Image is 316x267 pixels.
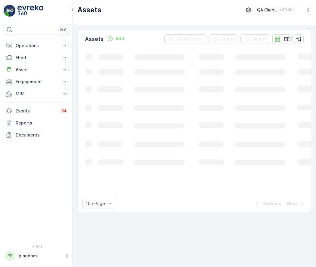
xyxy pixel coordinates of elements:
[240,34,270,44] button: Import
[252,36,266,42] p: Import
[16,132,68,138] p: Documents
[105,35,126,42] button: Add
[4,105,70,117] a: Events34
[17,5,43,17] img: logo_light-DOdMpM7g.png
[5,251,15,261] div: PP
[85,35,104,43] p: Assets
[16,120,68,126] p: Reports
[287,201,297,207] p: Next
[257,7,276,13] p: QA Client
[4,117,70,129] a: Reports
[176,36,203,42] p: Clear Filters
[221,36,234,42] p: Export
[209,34,238,44] button: Export
[4,88,70,100] button: MRF
[257,5,311,15] button: QA Client(+03:00)
[116,36,124,42] p: Add
[16,108,57,114] p: Events
[278,8,294,12] p: ( +03:00 )
[4,245,70,248] span: v 1.51.1
[61,109,67,113] p: 34
[4,250,70,262] button: PPpingdom
[16,55,58,61] p: Fleet
[4,52,70,64] button: Fleet
[16,79,58,85] p: Engagement
[4,40,70,52] button: Operations
[60,27,66,32] p: ⌘B
[253,200,282,207] button: Previous
[4,76,70,88] button: Engagement
[4,5,16,17] img: logo
[262,201,281,207] p: Previous
[16,43,58,49] p: Operations
[287,200,306,207] button: Next
[19,253,62,259] p: pingdom
[16,91,58,97] p: MRF
[164,34,206,44] button: Clear Filters
[4,64,70,76] button: Asset
[77,5,101,15] p: Assets
[4,129,70,141] a: Documents
[16,67,58,73] p: Asset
